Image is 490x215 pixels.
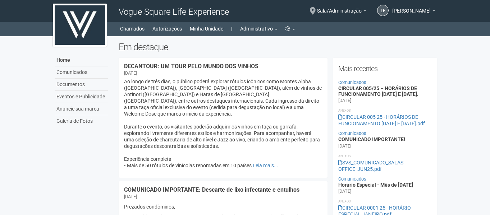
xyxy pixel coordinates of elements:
[338,182,413,188] a: Horário Especial - Mês de [DATE]
[124,70,137,76] div: [DATE]
[338,114,425,126] a: CIRCULAR 005 25 - HORÁRIOS DE FUNCIONAMENTO [DATE] E [DATE].pdf
[338,97,351,104] div: [DATE]
[338,107,432,114] li: Anexos
[338,188,351,195] div: [DATE]
[119,42,438,52] h2: Em destaque
[124,78,322,169] p: Ao longo de três dias, o público poderá explorar rótulos icônicos como Montes Alpha ([GEOGRAPHIC_...
[124,63,258,70] a: DECANTOUR: UM TOUR PELO MUNDO DOS VINHOS
[338,160,403,172] a: SVS_COMUNICADO_SALAS OFFICE_JUN25.pdf
[55,103,108,115] a: Anuncie sua marca
[152,24,182,34] a: Autorizações
[120,24,145,34] a: Chamados
[338,176,366,182] a: Comunicados
[55,115,108,127] a: Galeria de Fotos
[53,4,107,47] img: logo.jpg
[392,1,431,14] span: Letícia Florim
[55,66,108,79] a: Comunicados
[338,143,351,149] div: [DATE]
[119,7,229,17] span: Vogue Square Life Experience
[338,85,418,97] a: CIRCULAR 005/25 – HORÁRIOS DE FUNCIONAMENTO [DATE] E [DATE].
[338,63,432,74] h2: Mais recentes
[392,9,435,15] a: [PERSON_NAME]
[253,163,278,168] a: Leia mais...
[124,193,137,200] div: [DATE]
[190,24,223,34] a: Minha Unidade
[285,24,295,34] a: Configurações
[124,186,299,193] a: COMUNICADO IMPORTANTE: Descarte de lixo infectante e entulhos
[338,136,405,142] a: COMUNICADO IMPORTANTE!
[317,1,362,14] span: Sala/Administração
[317,9,366,15] a: Sala/Administração
[338,153,432,159] li: Anexos
[338,131,366,136] a: Comunicados
[240,24,278,34] a: Administrativo
[55,79,108,91] a: Documentos
[231,24,232,34] a: |
[124,204,322,210] p: Prezados condôminos,
[338,80,366,85] a: Comunicados
[338,198,432,205] li: Anexos
[55,54,108,66] a: Home
[377,5,389,16] a: LF
[55,91,108,103] a: Eventos e Publicidade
